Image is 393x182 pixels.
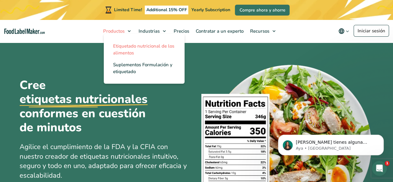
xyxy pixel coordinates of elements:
[194,28,244,34] span: Contratar a un experto
[248,28,270,34] span: Recursos
[354,25,389,37] a: Iniciar sesión
[104,59,185,77] a: Suplementos Formulación y etiquetado
[193,20,245,42] a: Contratar a un experto
[20,92,148,106] u: etiquetas nutricionales
[113,62,172,75] span: Suplementos Formulación y etiquetado
[101,28,125,34] span: Productos
[113,43,174,56] span: Etiquetado nutricional de los alimentos
[372,161,387,176] iframe: Intercom live chat
[171,20,191,42] a: Precios
[20,142,187,180] span: Agilice el cumplimiento de la FDA y la CFIA con nuestro creador de etiquetas nutricionales intuit...
[135,20,169,42] a: Industrias
[191,7,230,13] span: Yearly Subscription
[20,78,162,135] h1: Cree conformes en cuestión de minutos
[235,5,290,16] a: Compre ahora y ahorre
[385,161,390,166] span: 1
[145,6,189,14] span: Additional 15% OFF
[137,28,160,34] span: Industrias
[269,122,393,165] iframe: Intercom notifications mensaje
[100,20,134,42] a: Productos
[114,7,142,13] span: Limited Time!
[247,20,279,42] a: Recursos
[104,40,185,59] a: Etiquetado nutricional de los alimentos
[172,28,190,34] span: Precios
